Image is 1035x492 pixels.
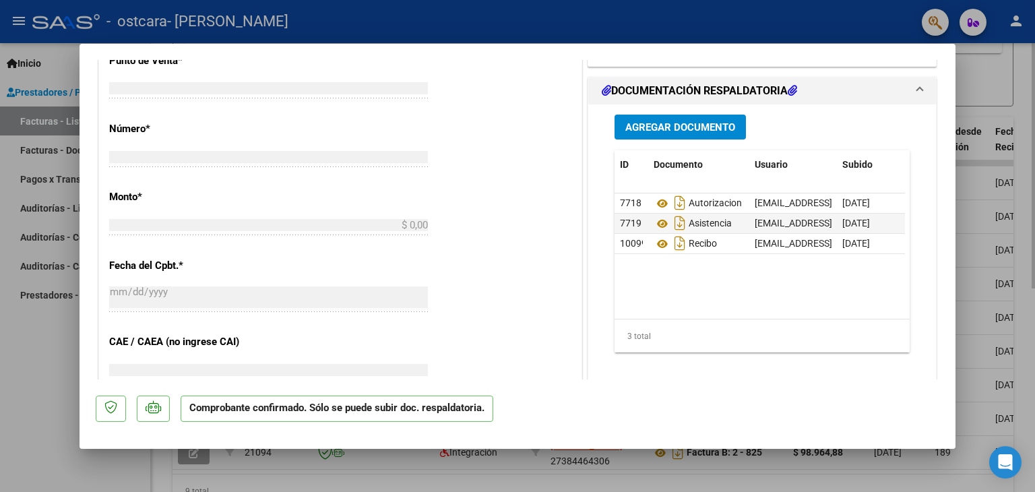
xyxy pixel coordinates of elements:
[755,218,983,228] span: [EMAIL_ADDRESS][DOMAIN_NAME] - [PERSON_NAME]
[842,238,870,249] span: [DATE]
[620,218,641,228] span: 7719
[755,159,788,170] span: Usuario
[648,150,749,179] datatable-header-cell: Documento
[671,212,689,234] i: Descargar documento
[749,150,837,179] datatable-header-cell: Usuario
[109,53,248,69] p: Punto de Venta
[588,104,936,384] div: DOCUMENTACIÓN RESPALDATORIA
[654,218,732,229] span: Asistencia
[588,78,936,104] mat-expansion-panel-header: DOCUMENTACIÓN RESPALDATORIA
[109,189,248,205] p: Monto
[625,121,735,133] span: Agregar Documento
[615,150,648,179] datatable-header-cell: ID
[842,159,873,170] span: Subido
[837,150,904,179] datatable-header-cell: Subido
[842,197,870,208] span: [DATE]
[755,197,983,208] span: [EMAIL_ADDRESS][DOMAIN_NAME] - [PERSON_NAME]
[654,198,742,209] span: Autorizacion
[904,150,972,179] datatable-header-cell: Acción
[109,258,248,274] p: Fecha del Cpbt.
[109,334,248,350] p: CAE / CAEA (no ingrese CAI)
[181,396,493,422] p: Comprobante confirmado. Sólo se puede subir doc. respaldatoria.
[615,115,746,140] button: Agregar Documento
[109,121,248,137] p: Número
[654,159,703,170] span: Documento
[989,446,1022,479] div: Open Intercom Messenger
[671,192,689,214] i: Descargar documento
[615,319,910,353] div: 3 total
[620,197,641,208] span: 7718
[620,159,629,170] span: ID
[671,233,689,254] i: Descargar documento
[755,238,983,249] span: [EMAIL_ADDRESS][DOMAIN_NAME] - [PERSON_NAME]
[602,83,797,99] h1: DOCUMENTACIÓN RESPALDATORIA
[654,239,717,249] span: Recibo
[620,238,647,249] span: 10099
[842,218,870,228] span: [DATE]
